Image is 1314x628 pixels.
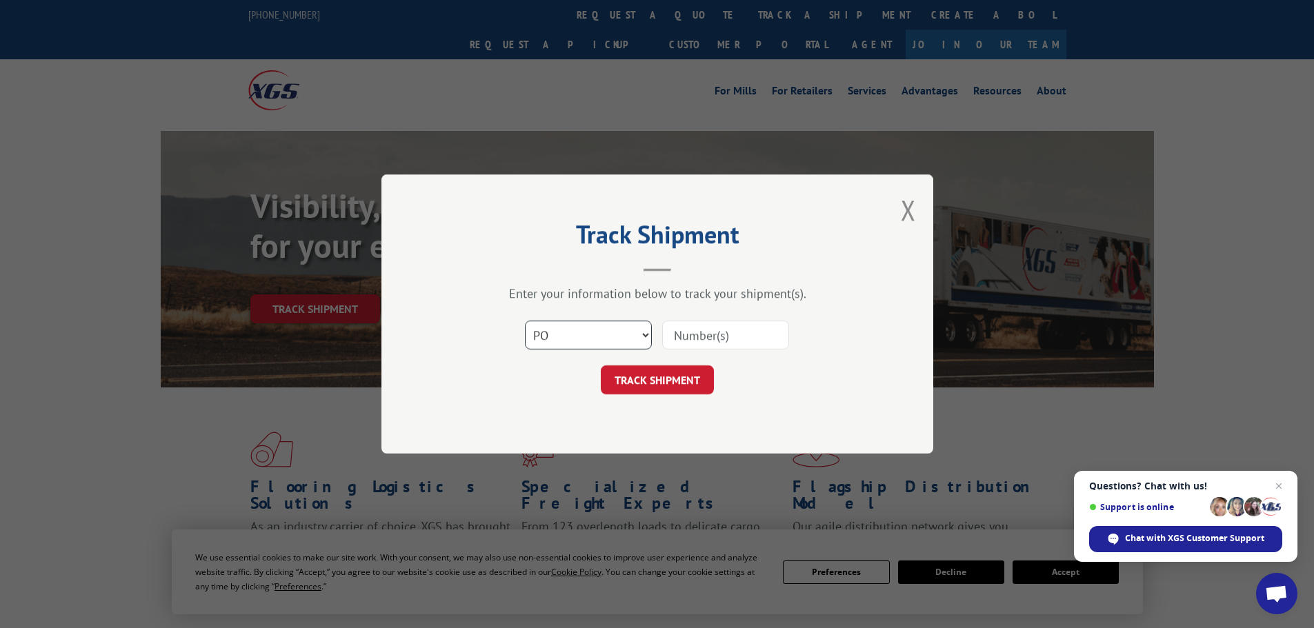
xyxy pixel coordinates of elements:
[662,321,789,350] input: Number(s)
[601,365,714,394] button: TRACK SHIPMENT
[901,192,916,228] button: Close modal
[450,285,864,301] div: Enter your information below to track your shipment(s).
[1089,502,1205,512] span: Support is online
[1256,573,1297,614] div: Open chat
[1089,526,1282,552] div: Chat with XGS Customer Support
[450,225,864,251] h2: Track Shipment
[1089,480,1282,492] span: Questions? Chat with us!
[1271,478,1287,494] span: Close chat
[1125,532,1264,545] span: Chat with XGS Customer Support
